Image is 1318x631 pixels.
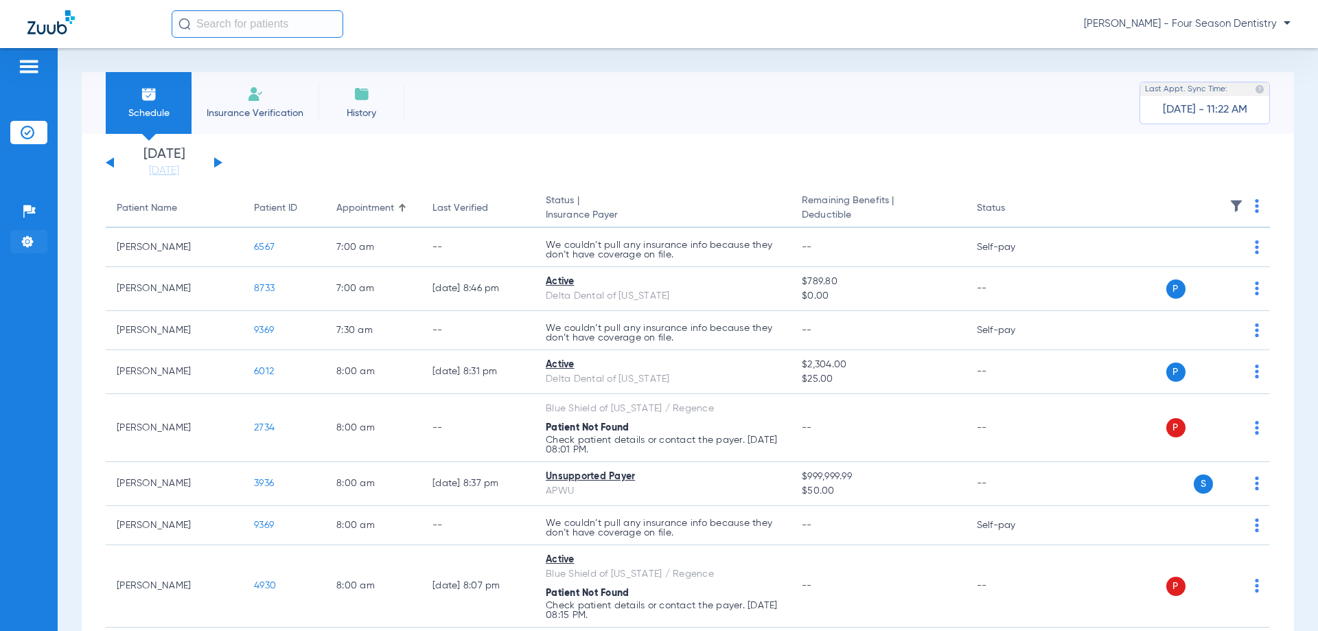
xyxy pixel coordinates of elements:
[1255,477,1259,490] img: group-dot-blue.svg
[325,394,421,462] td: 8:00 AM
[1166,418,1186,437] span: P
[325,462,421,506] td: 8:00 AM
[117,201,177,216] div: Patient Name
[247,86,264,102] img: Manual Insurance Verification
[802,520,812,530] span: --
[27,10,75,34] img: Zuub Logo
[1249,565,1318,631] iframe: Chat Widget
[546,275,780,289] div: Active
[1194,474,1213,494] span: S
[802,372,954,387] span: $25.00
[546,423,629,433] span: Patient Not Found
[546,358,780,372] div: Active
[325,506,421,545] td: 8:00 AM
[802,208,954,222] span: Deductible
[1166,363,1186,382] span: P
[802,275,954,289] span: $789.80
[202,106,308,120] span: Insurance Verification
[116,106,181,120] span: Schedule
[141,86,157,102] img: Schedule
[178,18,191,30] img: Search Icon
[546,323,780,343] p: We couldn’t pull any insurance info because they don’t have coverage on file.
[546,567,780,582] div: Blue Shield of [US_STATE] / Regence
[546,435,780,455] p: Check patient details or contact the payer. [DATE] 08:01 PM.
[106,311,243,350] td: [PERSON_NAME]
[354,86,370,102] img: History
[421,311,535,350] td: --
[546,240,780,260] p: We couldn’t pull any insurance info because they don’t have coverage on file.
[325,267,421,311] td: 7:00 AM
[966,545,1059,628] td: --
[1163,103,1247,117] span: [DATE] - 11:22 AM
[546,588,629,598] span: Patient Not Found
[1084,17,1291,31] span: [PERSON_NAME] - Four Season Dentistry
[1145,82,1227,96] span: Last Appt. Sync Time:
[123,164,205,178] a: [DATE]
[546,372,780,387] div: Delta Dental of [US_STATE]
[336,201,394,216] div: Appointment
[966,350,1059,394] td: --
[106,228,243,267] td: [PERSON_NAME]
[1255,282,1259,295] img: group-dot-blue.svg
[966,190,1059,228] th: Status
[106,462,243,506] td: [PERSON_NAME]
[802,358,954,372] span: $2,304.00
[254,201,314,216] div: Patient ID
[421,228,535,267] td: --
[535,190,791,228] th: Status |
[546,208,780,222] span: Insurance Payer
[432,201,524,216] div: Last Verified
[1255,323,1259,337] img: group-dot-blue.svg
[254,325,274,335] span: 9369
[802,470,954,484] span: $999,999.99
[966,506,1059,545] td: Self-pay
[966,394,1059,462] td: --
[966,267,1059,311] td: --
[802,581,812,590] span: --
[802,325,812,335] span: --
[421,545,535,628] td: [DATE] 8:07 PM
[106,394,243,462] td: [PERSON_NAME]
[1255,84,1264,94] img: last sync help info
[421,267,535,311] td: [DATE] 8:46 PM
[123,148,205,178] li: [DATE]
[966,462,1059,506] td: --
[1255,421,1259,435] img: group-dot-blue.svg
[325,228,421,267] td: 7:00 AM
[546,289,780,303] div: Delta Dental of [US_STATE]
[421,506,535,545] td: --
[1166,279,1186,299] span: P
[546,470,780,484] div: Unsupported Payer
[546,484,780,498] div: APWU
[329,106,394,120] span: History
[1255,199,1259,213] img: group-dot-blue.svg
[106,267,243,311] td: [PERSON_NAME]
[802,484,954,498] span: $50.00
[117,201,232,216] div: Patient Name
[432,201,488,216] div: Last Verified
[802,423,812,433] span: --
[802,289,954,303] span: $0.00
[254,242,275,252] span: 6567
[325,311,421,350] td: 7:30 AM
[325,350,421,394] td: 8:00 AM
[254,581,276,590] span: 4930
[336,201,411,216] div: Appointment
[421,394,535,462] td: --
[106,545,243,628] td: [PERSON_NAME]
[546,402,780,416] div: Blue Shield of [US_STATE] / Regence
[106,506,243,545] td: [PERSON_NAME]
[966,311,1059,350] td: Self-pay
[546,518,780,538] p: We couldn’t pull any insurance info because they don’t have coverage on file.
[546,553,780,567] div: Active
[1255,365,1259,378] img: group-dot-blue.svg
[546,601,780,620] p: Check patient details or contact the payer. [DATE] 08:15 PM.
[1255,240,1259,254] img: group-dot-blue.svg
[254,367,274,376] span: 6012
[254,201,297,216] div: Patient ID
[254,284,275,293] span: 8733
[1166,577,1186,596] span: P
[254,423,275,433] span: 2734
[172,10,343,38] input: Search for patients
